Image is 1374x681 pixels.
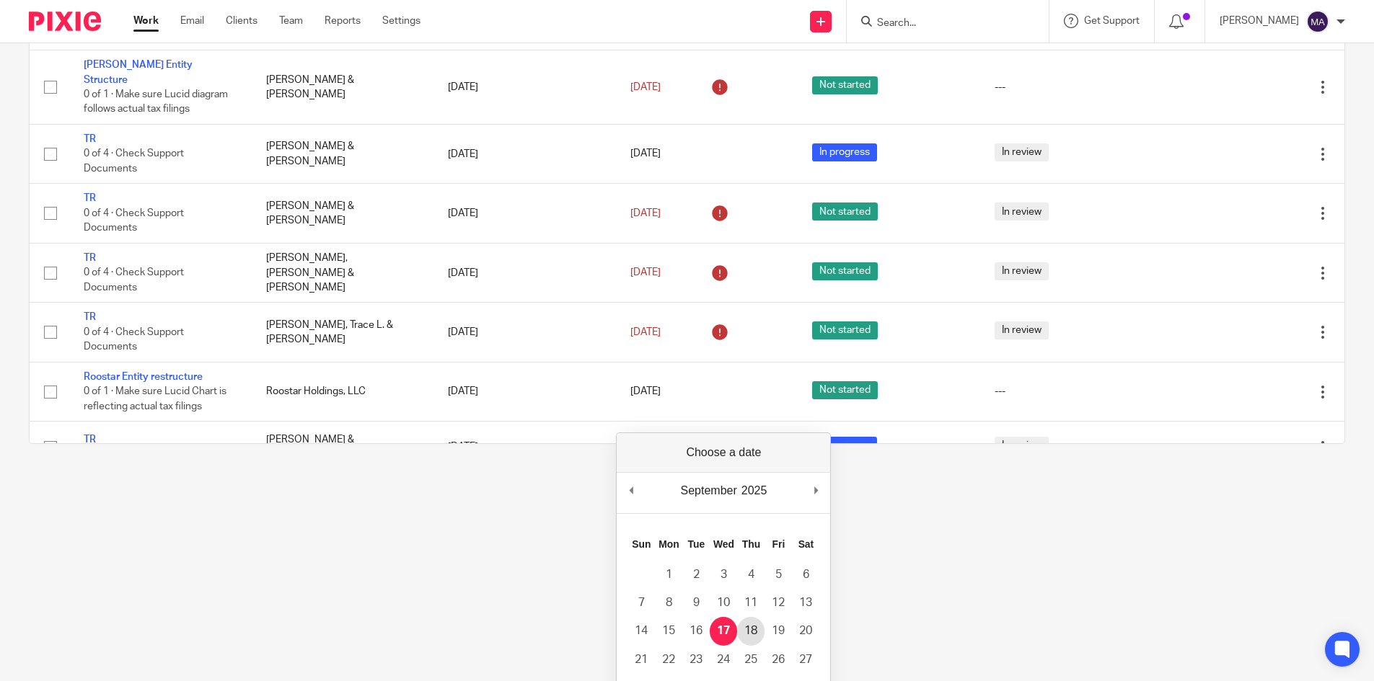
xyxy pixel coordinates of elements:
span: 0 of 4 · Check Support Documents [84,149,184,174]
span: [DATE] [630,149,661,159]
button: 10 [710,589,737,617]
td: [DATE] [433,50,616,125]
button: 16 [682,617,710,645]
span: 0 of 4 · Check Support Documents [84,268,184,293]
button: 7 [627,589,655,617]
button: 5 [765,561,792,589]
span: Not started [812,381,878,399]
button: 17 [710,617,737,645]
button: Previous Month [624,480,638,502]
a: TR [84,253,96,263]
span: 0 of 4 · Check Support Documents [84,208,184,233]
abbr: Wednesday [713,538,734,550]
span: Not started [812,321,878,339]
span: [DATE] [630,208,661,218]
div: --- [995,384,1148,399]
button: 20 [792,617,819,645]
span: [DATE] [630,387,661,397]
a: Team [279,14,303,28]
button: 14 [627,617,655,645]
abbr: Friday [772,538,785,550]
span: In review [995,437,1049,455]
button: 18 [737,617,765,645]
abbr: Saturday [798,538,814,550]
button: 11 [737,589,765,617]
button: 23 [682,646,710,674]
img: Pixie [29,12,101,31]
span: In progress [812,437,877,455]
button: 9 [682,589,710,617]
a: Settings [382,14,420,28]
div: 2025 [739,480,770,502]
span: [DATE] [630,327,661,337]
div: September [678,480,739,502]
td: [PERSON_NAME], [PERSON_NAME] & [PERSON_NAME] [252,243,434,302]
button: 15 [655,617,682,645]
td: [PERSON_NAME] & [PERSON_NAME] [252,50,434,125]
button: 1 [655,561,682,589]
button: 6 [792,561,819,589]
td: [DATE] [433,125,616,184]
abbr: Thursday [742,538,760,550]
td: [DATE] [433,362,616,421]
td: Roostar Holdings, LLC [252,362,434,421]
img: svg%3E [1306,10,1329,33]
td: [PERSON_NAME] & [PERSON_NAME] [252,184,434,243]
button: 24 [710,646,737,674]
button: 2 [682,561,710,589]
td: [DATE] [433,184,616,243]
td: [DATE] [433,422,616,473]
td: [DATE] [433,303,616,362]
span: In review [995,143,1049,161]
button: 22 [655,646,682,674]
a: Clients [226,14,257,28]
span: Not started [812,76,878,94]
abbr: Monday [659,538,679,550]
span: [DATE] [630,82,661,92]
button: 27 [792,646,819,674]
button: 13 [792,589,819,617]
span: Not started [812,262,878,280]
button: 12 [765,589,792,617]
span: In review [995,262,1049,280]
span: Not started [812,202,878,221]
a: TR [84,435,96,445]
a: TR [84,312,96,322]
a: Email [180,14,204,28]
a: Work [133,14,159,28]
span: In progress [812,143,877,161]
button: 8 [655,589,682,617]
button: 25 [737,646,765,674]
a: Roostar Entity restructure [84,372,203,382]
abbr: Sunday [632,538,651,550]
abbr: Tuesday [688,538,705,550]
div: --- [995,80,1148,94]
td: [PERSON_NAME] & [PERSON_NAME] [252,422,434,473]
span: 0 of 1 · Make sure Lucid diagram follows actual tax filings [84,89,228,115]
span: 0 of 4 · Check Support Documents [84,327,184,352]
span: In review [995,202,1049,221]
td: [PERSON_NAME] & [PERSON_NAME] [252,125,434,184]
button: Next Month [809,480,823,502]
button: 4 [737,561,765,589]
span: In review [995,321,1049,339]
td: [PERSON_NAME], Trace L. & [PERSON_NAME] [252,303,434,362]
a: [PERSON_NAME] Entity Structure [84,60,193,84]
button: 3 [710,561,737,589]
a: Reports [325,14,361,28]
button: 21 [627,646,655,674]
td: [DATE] [433,243,616,302]
button: 19 [765,617,792,645]
button: 26 [765,646,792,674]
a: TR [84,134,96,144]
span: [DATE] [630,267,661,277]
span: 0 of 1 · Make sure Lucid Chart is reflecting actual tax filings [84,386,226,411]
a: TR [84,193,96,203]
